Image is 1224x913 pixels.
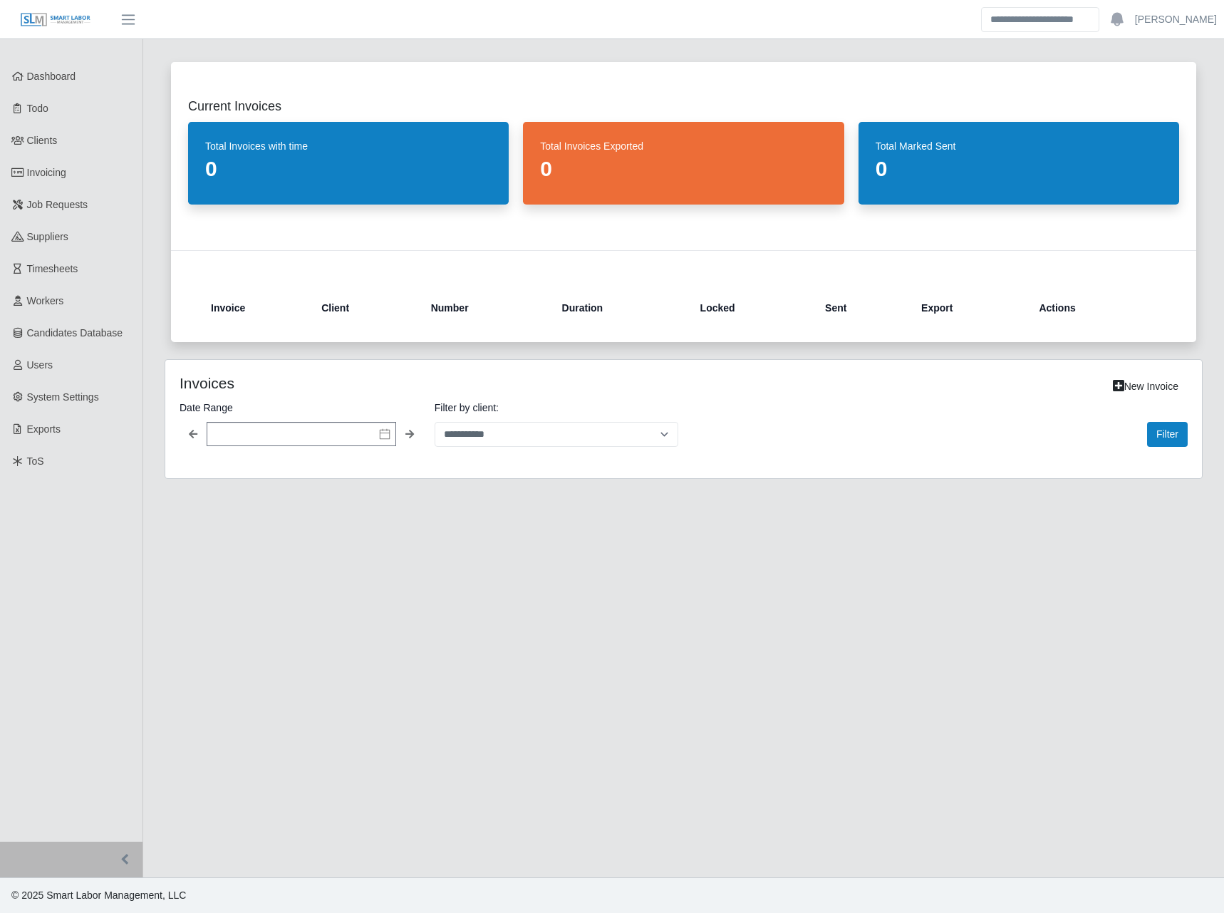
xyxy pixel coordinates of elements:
[205,156,492,182] dd: 0
[27,327,123,339] span: Candidates Database
[814,291,910,325] th: Sent
[27,167,66,178] span: Invoicing
[27,455,44,467] span: ToS
[435,399,678,416] label: Filter by client:
[540,156,826,182] dd: 0
[20,12,91,28] img: SLM Logo
[1104,374,1188,399] a: New Invoice
[27,391,99,403] span: System Settings
[27,135,58,146] span: Clients
[205,139,492,153] dt: Total Invoices with time
[180,399,423,416] label: Date Range
[27,199,88,210] span: Job Requests
[180,374,587,392] h4: Invoices
[420,291,551,325] th: Number
[910,291,1027,325] th: Export
[27,71,76,82] span: Dashboard
[551,291,689,325] th: Duration
[27,103,48,114] span: Todo
[876,156,1162,182] dd: 0
[689,291,814,325] th: Locked
[876,139,1162,153] dt: Total Marked Sent
[27,423,61,435] span: Exports
[27,263,78,274] span: Timesheets
[211,291,310,325] th: Invoice
[540,139,826,153] dt: Total Invoices Exported
[1027,291,1156,325] th: Actions
[27,359,53,371] span: Users
[981,7,1099,32] input: Search
[310,291,420,325] th: Client
[188,96,1179,116] h2: Current Invoices
[27,295,64,306] span: Workers
[11,889,186,901] span: © 2025 Smart Labor Management, LLC
[27,231,68,242] span: Suppliers
[1147,422,1188,447] button: Filter
[1135,12,1217,27] a: [PERSON_NAME]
